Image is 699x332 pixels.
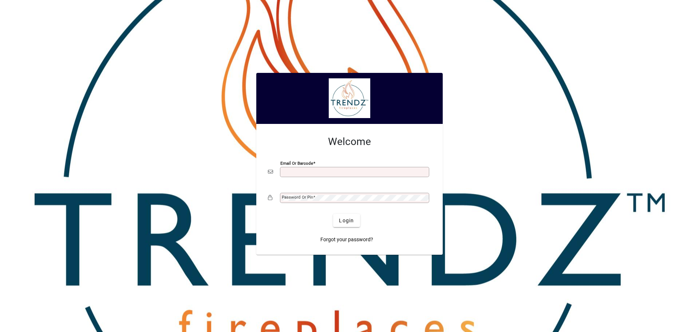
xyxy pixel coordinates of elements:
button: Login [333,214,360,227]
mat-label: Email or Barcode [280,161,313,166]
span: Login [339,217,354,224]
a: Forgot your password? [317,233,376,246]
mat-label: Password or Pin [282,195,313,200]
span: Forgot your password? [320,236,373,243]
h2: Welcome [268,136,431,148]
